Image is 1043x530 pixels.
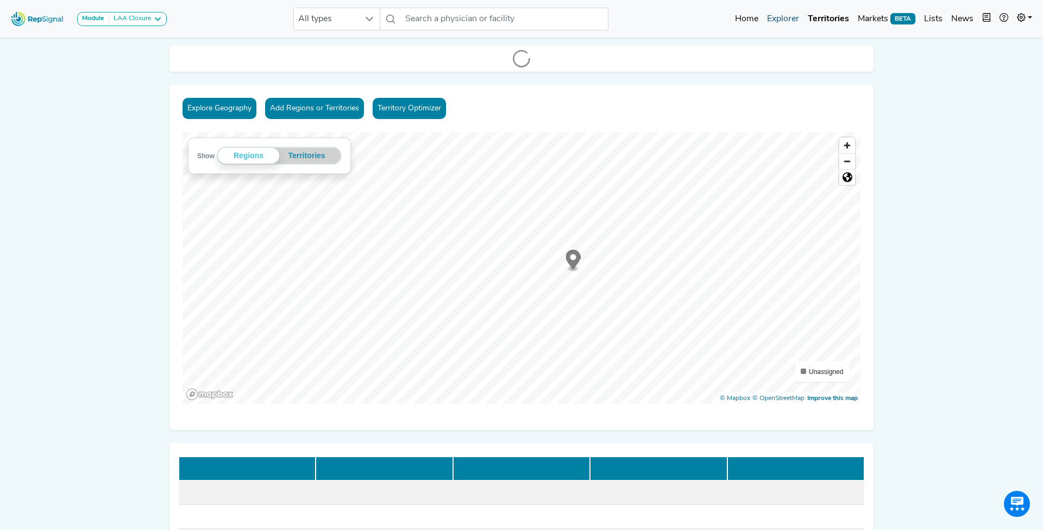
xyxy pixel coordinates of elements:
a: OpenStreetMap [752,395,805,402]
button: Reset bearing to north [839,169,855,185]
span: Unassigned [809,368,843,376]
span: Reset zoom [839,170,855,185]
a: Home [731,8,763,30]
button: Intel Book [978,8,995,30]
a: MarketsBETA [853,8,920,30]
a: Territory Optimizer [373,98,446,119]
strong: Module [82,15,104,22]
div: LAA Closure [109,15,151,23]
a: Mapbox [720,395,750,402]
span: BETA [890,13,915,24]
button: ModuleLAA Closure [77,12,167,26]
label: Show [197,151,215,161]
a: News [947,8,978,30]
div: Regions [218,148,279,164]
canvas: Map [183,132,860,404]
button: Explore Geography [183,98,256,119]
a: Territories [803,8,853,30]
button: Territories [279,148,334,164]
a: Map feedback [807,395,858,402]
input: Search a physician or facility [401,8,608,30]
div: Map marker [566,250,581,272]
button: Add Regions or Territories [265,98,364,119]
span: Zoom out [839,154,855,169]
span: All types [294,8,359,30]
button: Zoom out [839,153,855,169]
a: Mapbox logo [186,388,234,401]
a: Lists [920,8,947,30]
button: Zoom in [839,138,855,153]
a: Explorer [763,8,803,30]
